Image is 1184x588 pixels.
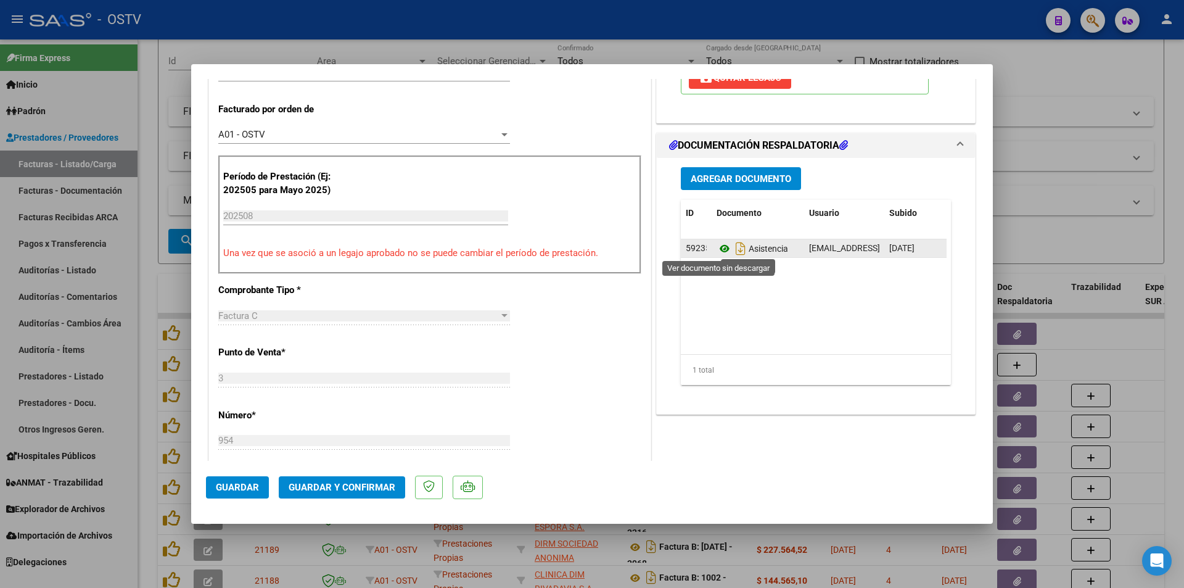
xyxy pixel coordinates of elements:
p: Punto de Venta [218,346,345,360]
p: Período de Prestación (Ej: 202505 para Mayo 2025) [223,170,347,197]
p: Una vez que se asoció a un legajo aprobado no se puede cambiar el período de prestación. [223,246,636,260]
span: [DATE] [889,243,915,253]
span: Quitar Legajo [699,72,781,83]
button: Guardar [206,476,269,499]
datatable-header-cell: ID [681,200,712,226]
button: Guardar y Confirmar [279,476,405,499]
span: Subido [889,208,917,218]
span: 59235 [686,243,710,253]
p: Comprobante Tipo * [218,283,345,297]
p: Número [218,408,345,423]
span: Agregar Documento [691,173,791,184]
span: Asistencia [717,244,788,254]
span: [EMAIL_ADDRESS][DOMAIN_NAME] - [PERSON_NAME] [809,243,1018,253]
datatable-header-cell: Subido [884,200,946,226]
div: DOCUMENTACIÓN RESPALDATORIA [657,158,975,414]
datatable-header-cell: Acción [946,200,1008,226]
span: Guardar [216,482,259,493]
span: Usuario [809,208,839,218]
datatable-header-cell: Usuario [804,200,884,226]
p: Facturado por orden de [218,102,345,117]
span: ID [686,208,694,218]
mat-expansion-panel-header: DOCUMENTACIÓN RESPALDATORIA [657,133,975,158]
span: A01 - OSTV [218,129,265,140]
span: Documento [717,208,762,218]
i: Descargar documento [733,239,749,259]
span: Factura C [218,310,258,321]
div: Open Intercom Messenger [1142,546,1172,576]
button: Agregar Documento [681,167,801,190]
datatable-header-cell: Documento [712,200,804,226]
h1: DOCUMENTACIÓN RESPALDATORIA [669,138,848,153]
span: Guardar y Confirmar [289,482,395,493]
div: 1 total [681,355,951,386]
